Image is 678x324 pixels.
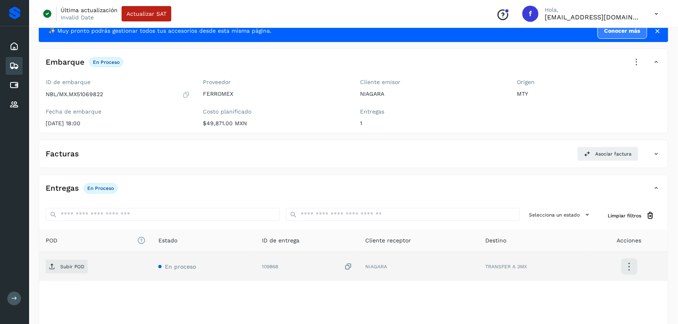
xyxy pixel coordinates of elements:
[46,260,88,274] button: Subir POD
[46,236,145,245] span: POD
[60,264,84,269] p: Subir POD
[39,55,668,76] div: EmbarqueEn proceso
[61,14,94,21] p: Invalid Date
[46,149,79,159] h4: Facturas
[577,147,639,161] button: Asociar factura
[39,147,668,168] div: FacturasAsociar factura
[6,76,23,94] div: Cuentas por pagar
[203,108,347,115] label: Costo planificado
[6,96,23,114] div: Proveedores
[545,6,642,13] p: Hola,
[61,6,118,14] p: Última actualización
[87,185,114,191] p: En proceso
[602,208,661,223] button: Limpiar filtros
[93,59,120,65] p: En proceso
[46,108,190,115] label: Fecha de embarque
[122,6,171,21] button: Actualizar SAT
[598,23,647,39] a: Conocer más
[545,13,642,21] p: fepadilla@niagarawater.com
[46,91,103,98] p: NBL/MX.MX51069822
[526,208,595,221] button: Selecciona un estado
[596,150,632,158] span: Asociar factura
[46,79,190,86] label: ID de embarque
[126,11,166,17] span: Actualizar SAT
[48,27,272,35] span: ✨ Muy pronto podrás gestionar todos tus accesorios desde esta misma página.
[203,79,347,86] label: Proveedor
[517,79,661,86] label: Origen
[203,120,347,127] p: $49,871.00 MXN
[46,120,190,127] p: [DATE] 18:00
[608,212,642,219] span: Limpiar filtros
[6,57,23,75] div: Embarques
[262,263,352,271] div: 109868
[359,252,479,281] td: NIAGARA
[360,108,504,115] label: Entregas
[158,236,177,245] span: Estado
[517,90,661,97] p: MTY
[46,58,84,67] h4: Embarque
[165,263,196,270] span: En proceso
[262,236,299,245] span: ID de entrega
[46,184,79,193] h4: Entregas
[365,236,411,245] span: Cliente receptor
[479,252,591,281] td: TRANSFER A 3MX
[360,79,504,86] label: Cliente emisor
[6,38,23,55] div: Inicio
[486,236,507,245] span: Destino
[203,90,347,97] p: FERROMEX
[360,90,504,97] p: NIAGARA
[39,181,668,202] div: EntregasEn proceso
[360,120,504,127] p: 1
[617,236,642,245] span: Acciones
